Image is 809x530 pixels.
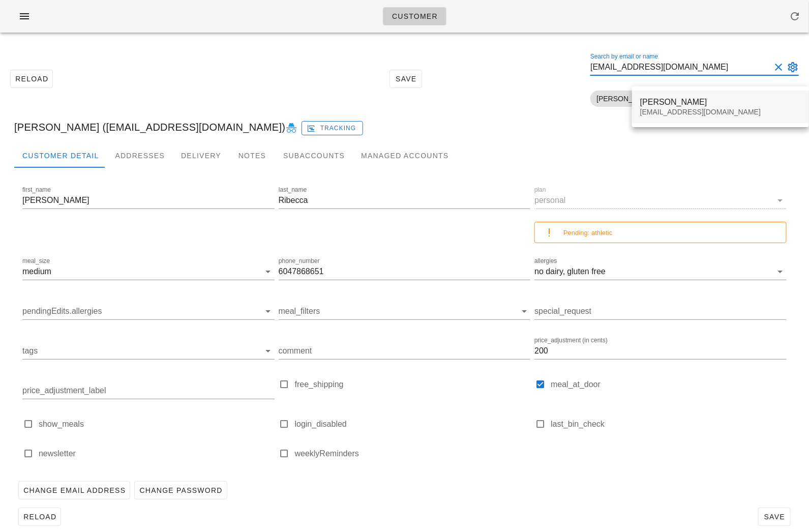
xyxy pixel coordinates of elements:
[551,419,787,429] label: last_bin_check
[551,379,787,390] label: meal_at_door
[14,143,107,168] div: Customer Detail
[173,143,229,168] div: Delivery
[302,119,363,135] a: Tracking
[394,75,417,83] span: Save
[275,143,353,168] div: Subaccounts
[22,257,50,265] label: meal_size
[534,337,608,344] label: price_adjustment (in cents)
[39,419,275,429] label: show_meals
[15,75,48,83] span: Reload
[22,303,275,319] div: pendingEdits.allergies
[22,267,51,276] div: medium
[23,513,56,521] span: Reload
[590,53,658,61] label: Search by email or name
[22,343,275,359] div: tags
[10,70,53,88] button: Reload
[22,263,275,280] div: meal_sizemedium
[640,108,801,116] div: [EMAIL_ADDRESS][DOMAIN_NAME]
[353,143,457,168] div: Managed Accounts
[134,481,227,499] button: Change Password
[6,111,803,143] div: [PERSON_NAME] ([EMAIL_ADDRESS][DOMAIN_NAME])
[22,186,51,194] label: first_name
[787,61,799,73] button: Search by email or name appended action
[309,124,356,133] span: Tracking
[39,449,275,459] label: newsletter
[18,508,61,526] button: Reload
[392,12,438,20] span: Customer
[758,508,791,526] button: Save
[534,192,787,209] div: planpersonal
[763,513,786,521] span: Save
[18,481,130,499] button: Change Email Address
[383,7,446,25] a: Customer
[279,257,320,265] label: phone_number
[279,186,307,194] label: last_name
[295,379,531,390] label: free_shipping
[772,61,785,73] button: Clear Search by email or name
[302,121,363,135] button: Tracking
[596,91,793,107] span: [PERSON_NAME] ([EMAIL_ADDRESS][DOMAIN_NAME])
[295,419,531,429] label: login_disabled
[279,303,531,319] div: meal_filters
[229,143,275,168] div: Notes
[23,486,126,494] span: Change Email Address
[640,97,801,107] div: [PERSON_NAME]
[107,143,173,168] div: Addresses
[534,186,546,194] label: plan
[567,267,606,276] div: gluten free
[534,257,557,265] label: allergies
[534,267,565,276] div: no dairy,
[534,263,787,280] div: allergiesno dairy,gluten free
[139,486,222,494] span: Change Password
[563,229,612,237] small: Pending: athletic
[295,449,531,459] label: weeklyReminders
[389,70,422,88] button: Save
